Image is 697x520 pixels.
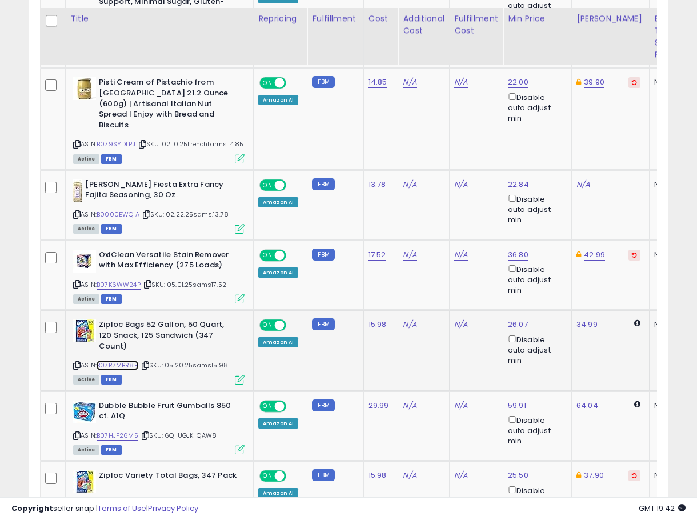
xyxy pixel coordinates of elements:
a: 22.00 [508,77,528,88]
a: N/A [454,249,468,261]
a: 15.98 [368,319,387,330]
span: OFF [285,181,303,190]
div: Amazon AI [258,197,298,207]
img: 61iskq3huaL._SL40_.jpg [73,319,96,342]
span: OFF [285,78,303,88]
a: 25.50 [508,470,528,481]
span: | SKU: 05.20.25sams15.98 [140,361,228,370]
a: 34.99 [576,319,598,330]
strong: Copyright [11,503,53,514]
div: ASIN: [73,401,245,454]
span: FBM [101,154,122,164]
a: 15.98 [368,470,387,481]
a: N/A [454,179,468,190]
span: All listings currently available for purchase on Amazon [73,294,99,304]
span: | SKU: 02.22.25sams.13.78 [141,210,229,219]
span: All listings currently available for purchase on Amazon [73,224,99,234]
span: ON [261,401,275,411]
img: 31JEiL5E33L._SL40_.jpg [73,77,96,100]
span: OFF [285,401,303,411]
a: N/A [403,249,416,261]
a: 14.85 [368,77,387,88]
b: [PERSON_NAME] Fiesta Extra Fancy Fajita Seasoning, 30 Oz. [85,179,224,203]
span: ON [261,471,275,481]
a: 37.90 [584,470,604,481]
small: FBM [312,318,334,330]
b: Ziploc Bags 52 Gallon, 50 Quart, 120 Snack, 125 Sandwich (347 Count) [99,319,238,354]
a: 64.04 [576,400,598,411]
b: Pisti Cream of Pistachio from [GEOGRAPHIC_DATA] 21.2 Ounce (600g) | Artisanal Italian Nut Spread ... [99,77,238,133]
small: FBM [312,249,334,261]
a: 22.84 [508,179,529,190]
div: Amazon AI [258,337,298,347]
div: Disable auto adjust min [508,333,563,366]
div: N/A [654,319,692,330]
div: ASIN: [73,319,245,383]
img: 419qIaejDjL._SL40_.jpg [73,250,96,273]
a: B07K6WW24P [97,280,141,290]
img: 51h35fJ9BCL._SL40_.jpg [73,179,82,202]
div: Disable auto adjust min [508,91,563,124]
div: N/A [654,250,692,260]
small: FBM [312,178,334,190]
div: Additional Cost [403,13,444,37]
div: seller snap | | [11,503,198,514]
span: ON [261,250,275,260]
span: All listings currently available for purchase on Amazon [73,445,99,455]
a: N/A [454,400,468,411]
span: ON [261,78,275,88]
span: FBM [101,375,122,385]
a: B07HJF26M5 [97,431,138,441]
a: Privacy Policy [148,503,198,514]
div: Disable auto adjust min [508,193,563,226]
span: OFF [285,471,303,481]
div: N/A [654,179,692,190]
small: FBM [312,76,334,88]
div: Title [70,13,249,25]
span: ON [261,181,275,190]
a: N/A [454,470,468,481]
div: Disable auto adjust min [508,484,563,517]
a: N/A [454,319,468,330]
span: FBM [101,294,122,304]
span: | SKU: 6Q-UGJK-QAW8 [140,431,217,440]
div: ASIN: [73,250,245,303]
div: Min Price [508,13,567,25]
div: Disable auto adjust min [508,263,563,296]
div: Fulfillment Cost [454,13,498,37]
a: 42.99 [584,249,605,261]
span: FBM [101,445,122,455]
div: N/A [654,470,692,481]
div: Disable auto adjust min [508,414,563,447]
div: [PERSON_NAME] [576,13,644,25]
a: 13.78 [368,179,386,190]
img: 51rIJuO5UtL._SL40_.jpg [73,470,96,493]
a: N/A [576,179,590,190]
small: FBM [312,399,334,411]
a: 29.99 [368,400,389,411]
span: FBM [101,224,122,234]
div: N/A [654,401,692,411]
a: B0000EWQIA [97,210,139,219]
div: Cost [368,13,394,25]
div: Amazon AI [258,418,298,429]
div: N/A [654,77,692,87]
span: | SKU: 05.01.25sams17.52 [142,280,226,289]
img: 514+ZSuIedL._SL40_.jpg [73,401,96,423]
a: 36.80 [508,249,528,261]
span: | SKU: 02.10.25frenchfarms.14.85 [137,139,243,149]
div: Repricing [258,13,302,25]
span: All listings currently available for purchase on Amazon [73,154,99,164]
a: N/A [403,77,416,88]
div: Amazon AI [258,95,298,105]
a: 39.90 [584,77,604,88]
a: 59.91 [508,400,526,411]
div: ASIN: [73,77,245,162]
a: Terms of Use [98,503,146,514]
b: Dubble Bubble Fruit Gumballs 850 ct. A1Q [99,401,238,425]
small: FBM [312,469,334,481]
span: OFF [285,321,303,330]
a: N/A [454,77,468,88]
b: OxiClean Versatile Stain Remover with Max Efficiency (275 Loads) [99,250,238,274]
a: N/A [403,400,416,411]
